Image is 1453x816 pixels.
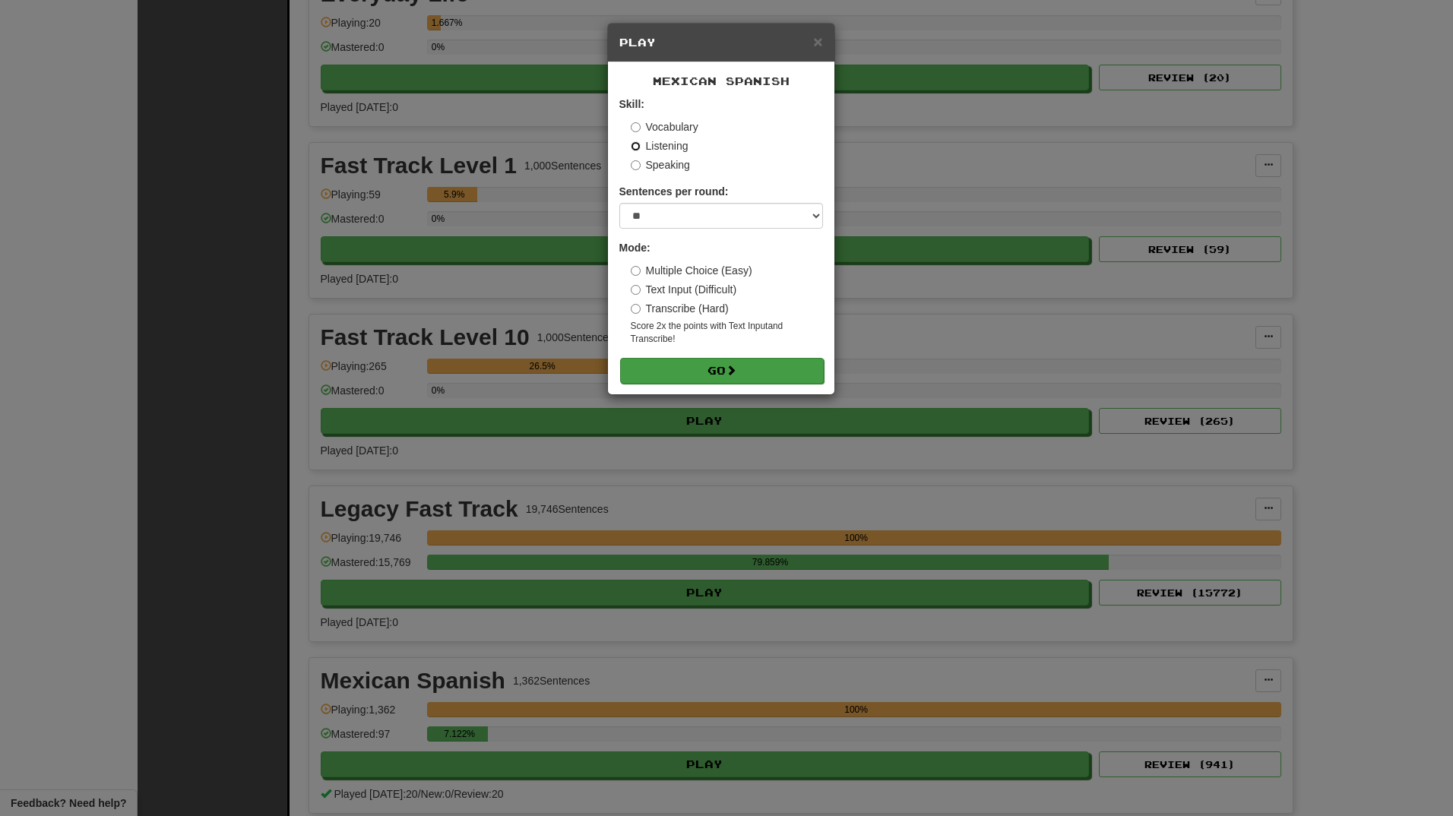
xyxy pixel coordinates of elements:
button: Close [813,33,822,49]
h5: Play [619,35,823,50]
span: Mexican Spanish [653,74,790,87]
input: Multiple Choice (Easy) [631,266,641,276]
label: Sentences per round: [619,184,729,199]
strong: Mode: [619,242,651,254]
strong: Skill: [619,98,644,110]
span: × [813,33,822,50]
label: Transcribe (Hard) [631,301,729,316]
label: Speaking [631,157,690,172]
input: Vocabulary [631,122,641,132]
input: Text Input (Difficult) [631,285,641,295]
button: Go [620,358,824,384]
label: Listening [631,138,689,153]
input: Listening [631,141,641,151]
input: Transcribe (Hard) [631,304,641,314]
input: Speaking [631,160,641,170]
label: Multiple Choice (Easy) [631,263,752,278]
label: Text Input (Difficult) [631,282,737,297]
small: Score 2x the points with Text Input and Transcribe ! [631,320,823,346]
label: Vocabulary [631,119,698,134]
